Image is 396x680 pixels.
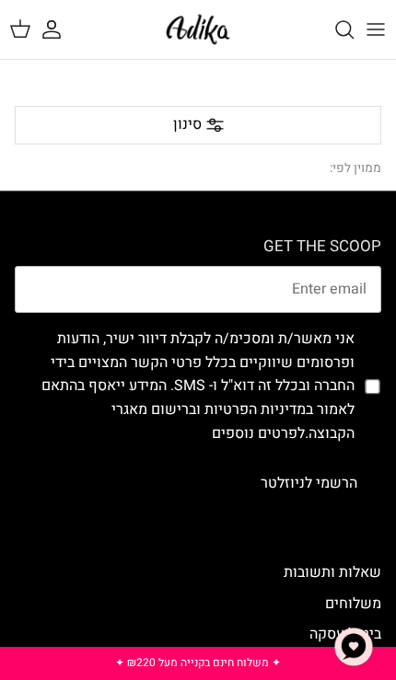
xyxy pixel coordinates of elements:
[330,159,381,179] div: ממוין לפי:
[315,9,355,50] a: חיפוש
[326,619,381,674] button: צ'אט
[355,9,396,50] button: Toggle menu
[115,654,281,671] a: ✦ משלוח חינם בקנייה מעל ₪220 ✦
[212,422,305,444] a: לפרטים נוספים
[15,106,381,144] div: סינון
[237,460,381,506] button: הרשמי לניוזלטר
[309,623,381,645] a: ביטול עסקה
[284,561,381,583] a: שאלות ותשובות
[325,593,381,615] a: משלוחים
[15,328,355,445] label: אני מאשר/ת ומסכימ/ה לקבלת דיוור ישיר, הודעות ופרסומים שיווקיים בכלל פרטי הקשר המצויים בידי החברה ...
[161,9,235,50] img: Adika IL
[15,266,381,314] input: Email
[15,237,381,256] h6: GET THE SCOOP
[41,9,81,50] a: החשבון שלי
